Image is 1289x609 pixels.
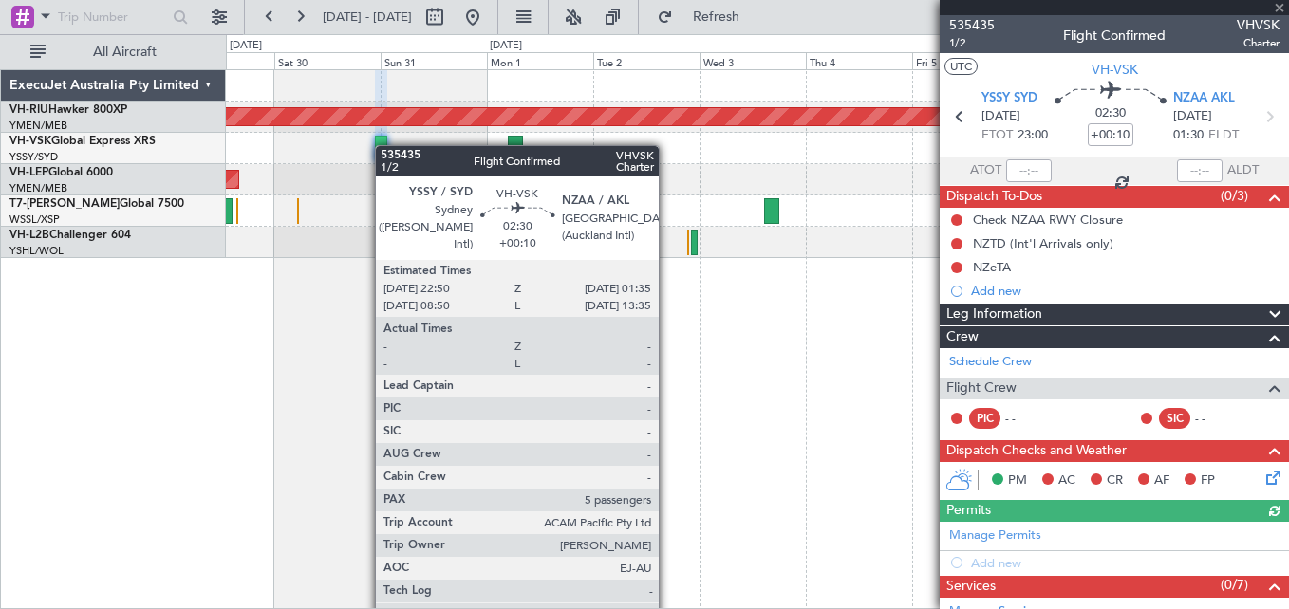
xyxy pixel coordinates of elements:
[1201,471,1215,490] span: FP
[944,58,978,75] button: UTC
[9,230,131,241] a: VH-L2BChallenger 604
[9,167,48,178] span: VH-LEP
[946,576,996,598] span: Services
[946,326,979,348] span: Crew
[9,150,58,164] a: YSSY/SYD
[1221,575,1248,595] span: (0/7)
[1173,107,1212,126] span: [DATE]
[9,244,64,258] a: YSHL/WOL
[490,38,522,54] div: [DATE]
[981,107,1020,126] span: [DATE]
[806,52,912,69] div: Thu 4
[946,440,1127,462] span: Dispatch Checks and Weather
[1195,410,1238,427] div: - -
[1173,89,1235,108] span: NZAA AKL
[1159,408,1190,429] div: SIC
[1221,186,1248,206] span: (0/3)
[9,104,48,116] span: VH-RIU
[973,235,1113,251] div: NZTD (Int'l Arrivals only)
[946,378,1017,399] span: Flight Crew
[949,35,995,51] span: 1/2
[946,186,1042,208] span: Dispatch To-Dos
[1063,26,1166,46] div: Flight Confirmed
[9,119,67,133] a: YMEN/MEB
[1237,35,1280,51] span: Charter
[9,104,127,116] a: VH-RIUHawker 800XP
[1107,471,1123,490] span: CR
[1005,410,1048,427] div: - -
[1208,126,1239,145] span: ELDT
[648,2,762,32] button: Refresh
[1095,104,1126,123] span: 02:30
[969,408,1000,429] div: PIC
[949,15,995,35] span: 535435
[274,52,381,69] div: Sat 30
[1154,471,1169,490] span: AF
[1058,471,1075,490] span: AC
[487,52,593,69] div: Mon 1
[9,167,113,178] a: VH-LEPGlobal 6000
[21,37,206,67] button: All Aircraft
[9,198,184,210] a: T7-[PERSON_NAME]Global 7500
[9,136,51,147] span: VH-VSK
[1173,126,1204,145] span: 01:30
[1237,15,1280,35] span: VHVSK
[1092,60,1138,80] span: VH-VSK
[230,38,262,54] div: [DATE]
[971,283,1280,299] div: Add new
[677,10,757,24] span: Refresh
[323,9,412,26] span: [DATE] - [DATE]
[593,52,700,69] div: Tue 2
[9,212,60,227] a: WSSL/XSP
[973,212,1123,228] div: Check NZAA RWY Closure
[9,181,67,195] a: YMEN/MEB
[946,304,1042,325] span: Leg Information
[949,353,1032,372] a: Schedule Crew
[973,259,1011,275] div: NZeTA
[981,89,1037,108] span: YSSY SYD
[700,52,806,69] div: Wed 3
[1018,126,1048,145] span: 23:00
[981,126,1013,145] span: ETOT
[9,136,156,147] a: VH-VSKGlobal Express XRS
[970,161,1001,180] span: ATOT
[9,198,120,210] span: T7-[PERSON_NAME]
[381,52,487,69] div: Sun 31
[58,3,167,31] input: Trip Number
[49,46,200,59] span: All Aircraft
[1227,161,1259,180] span: ALDT
[912,52,1018,69] div: Fri 5
[1008,471,1027,490] span: PM
[9,230,49,241] span: VH-L2B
